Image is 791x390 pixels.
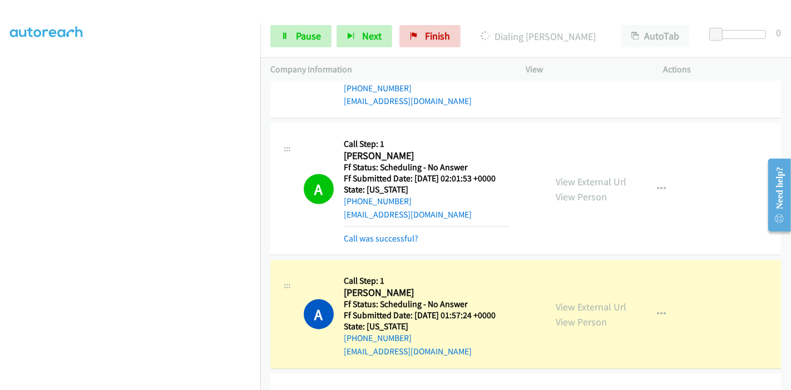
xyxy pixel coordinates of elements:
[344,184,510,195] h5: State: [US_STATE]
[344,196,412,206] a: [PHONE_NUMBER]
[556,300,626,313] a: View External Url
[664,63,782,76] p: Actions
[296,29,321,42] span: Pause
[344,83,412,93] a: [PHONE_NUMBER]
[344,275,510,287] h5: Call Step: 1
[344,139,510,150] h5: Call Step: 1
[304,174,334,204] h1: A
[715,30,766,39] div: Delay between calls (in seconds)
[304,299,334,329] h1: A
[556,175,626,188] a: View External Url
[344,310,510,321] h5: Ff Submitted Date: [DATE] 01:57:24 +0000
[344,162,510,173] h5: Ff Status: Scheduling - No Answer
[526,63,644,76] p: View
[476,29,601,44] p: Dialing [PERSON_NAME]
[399,25,461,47] a: Finish
[337,25,392,47] button: Next
[344,287,510,299] h2: [PERSON_NAME]
[344,333,412,343] a: [PHONE_NUMBER]
[556,315,607,328] a: View Person
[344,321,510,332] h5: State: [US_STATE]
[776,25,781,40] div: 0
[759,151,791,239] iframe: Resource Center
[621,25,690,47] button: AutoTab
[556,190,607,203] a: View Person
[344,96,472,106] a: [EMAIL_ADDRESS][DOMAIN_NAME]
[425,29,450,42] span: Finish
[344,299,510,310] h5: Ff Status: Scheduling - No Answer
[344,173,510,184] h5: Ff Submitted Date: [DATE] 02:01:53 +0000
[270,25,332,47] a: Pause
[344,209,472,220] a: [EMAIL_ADDRESS][DOMAIN_NAME]
[344,233,418,244] a: Call was successful?
[344,346,472,357] a: [EMAIL_ADDRESS][DOMAIN_NAME]
[270,63,506,76] p: Company Information
[362,29,382,42] span: Next
[344,150,510,162] h2: [PERSON_NAME]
